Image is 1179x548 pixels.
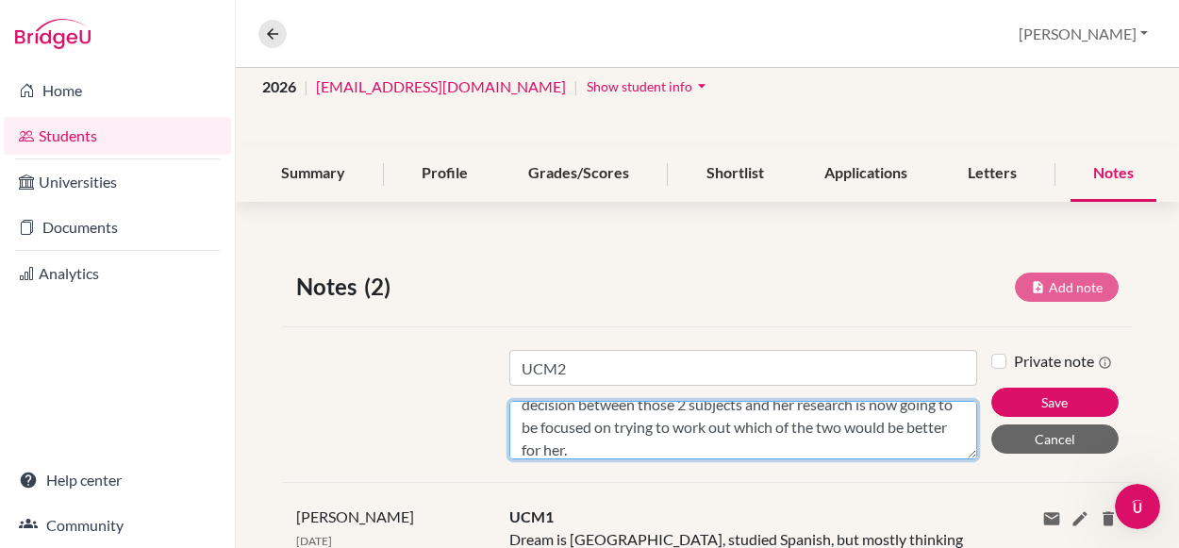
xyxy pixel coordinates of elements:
[4,461,231,499] a: Help center
[4,506,231,544] a: Community
[4,163,231,201] a: Universities
[399,146,490,202] div: Profile
[692,76,711,95] i: arrow_drop_down
[262,75,296,98] span: 2026
[587,78,692,94] span: Show student info
[684,146,787,202] div: Shortlist
[296,534,332,548] span: [DATE]
[316,75,566,98] a: [EMAIL_ADDRESS][DOMAIN_NAME]
[304,75,308,98] span: |
[364,270,398,304] span: (2)
[4,72,231,109] a: Home
[1115,484,1160,529] iframe: Intercom live chat
[258,146,368,202] div: Summary
[4,255,231,292] a: Analytics
[296,270,364,304] span: Notes
[1010,16,1156,52] button: [PERSON_NAME]
[586,72,712,101] button: Show student infoarrow_drop_down
[506,146,652,202] div: Grades/Scores
[991,424,1119,454] button: Cancel
[945,146,1039,202] div: Letters
[509,350,977,386] input: Note title (required)
[802,146,930,202] div: Applications
[991,388,1119,417] button: Save
[1015,273,1119,302] button: Add note
[1014,350,1112,373] label: Private note
[509,507,554,525] span: UCM1
[296,507,414,525] span: [PERSON_NAME]
[4,208,231,246] a: Documents
[1071,146,1156,202] div: Notes
[4,117,231,155] a: Students
[15,19,91,49] img: Bridge-U
[573,75,578,98] span: |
